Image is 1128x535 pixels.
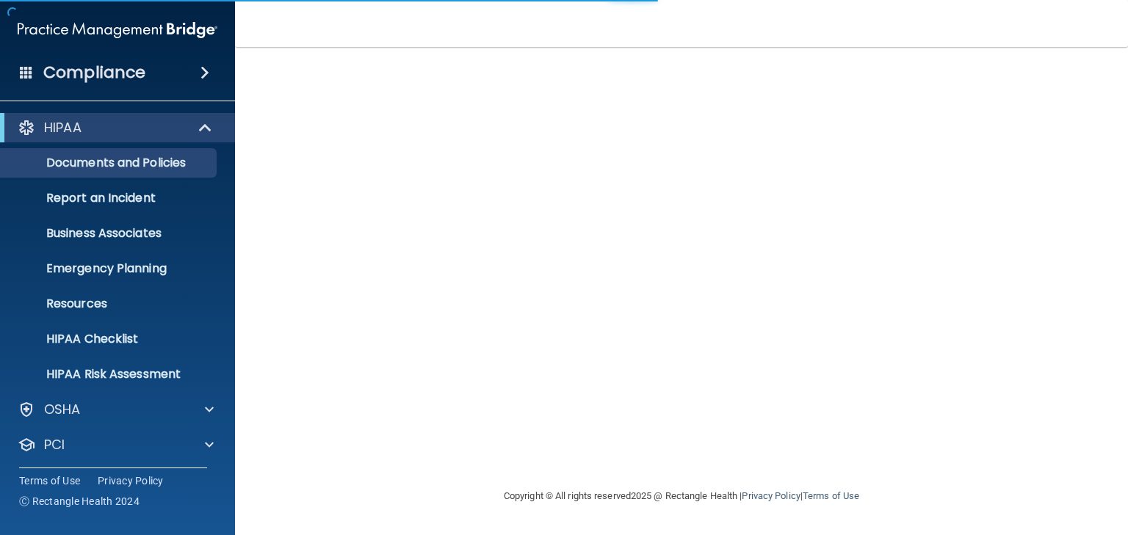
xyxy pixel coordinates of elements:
a: Terms of Use [803,490,859,501]
p: Documents and Policies [10,156,210,170]
p: Business Associates [10,226,210,241]
a: Privacy Policy [742,490,800,501]
img: PMB logo [18,15,217,45]
p: HIPAA Checklist [10,332,210,346]
p: HIPAA Risk Assessment [10,367,210,382]
a: HIPAA [18,119,213,137]
p: HIPAA [44,119,82,137]
a: PCI [18,436,214,454]
p: Resources [10,296,210,311]
p: Emergency Planning [10,261,210,276]
div: Copyright © All rights reserved 2025 @ Rectangle Health | | [413,473,950,520]
a: OSHA [18,401,214,418]
h4: Compliance [43,62,145,83]
a: Privacy Policy [98,473,164,488]
p: OSHA [44,401,81,418]
a: Terms of Use [19,473,80,488]
p: PCI [44,436,65,454]
p: Report an Incident [10,191,210,205]
span: Ⓒ Rectangle Health 2024 [19,494,140,509]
